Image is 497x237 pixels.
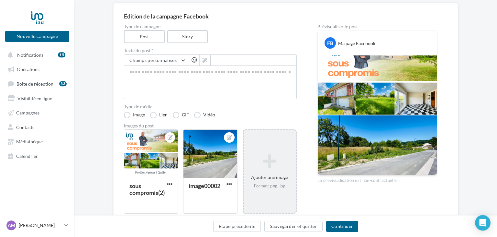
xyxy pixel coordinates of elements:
span: Visibilité en ligne [17,95,52,101]
button: Notifications 15 [4,49,68,60]
button: Étape précédente [213,221,261,232]
p: [PERSON_NAME] [19,222,62,229]
label: Post [124,30,165,43]
div: Prévisualiser le post [317,24,437,29]
span: Contacts [16,124,34,130]
label: Type de campagne [124,24,297,29]
span: Boîte de réception [17,81,53,86]
button: Nouvelle campagne [5,31,69,42]
span: Opérations [17,66,39,72]
div: 33 [59,81,67,86]
a: Calendrier [4,150,71,161]
a: Visibilité en ligne [4,92,71,104]
div: sous compromis(2) [129,182,165,196]
label: Story [167,30,208,43]
span: Médiathèque [16,139,43,144]
span: Champs personnalisés [129,57,177,63]
label: Type de média [124,104,297,109]
div: FB [325,37,336,49]
div: Ma page Facebook [338,40,375,47]
div: Images du post [124,124,297,128]
label: Image [124,112,145,118]
button: Champs personnalisés [124,55,189,66]
label: Vidéo [194,112,215,118]
a: Médiathèque [4,135,71,147]
span: Campagnes [16,110,39,115]
div: Édition de la campagne Facebook [124,13,447,19]
label: Texte du post * [124,48,297,53]
div: La prévisualisation est non-contractuelle [317,175,437,184]
a: AM [PERSON_NAME] [5,219,69,231]
a: Contacts [4,121,71,133]
a: Campagnes [4,106,71,118]
span: Calendrier [16,153,38,159]
label: Lien [150,112,168,118]
button: Continuer [326,221,358,232]
label: GIF [173,112,189,118]
div: image00002 [189,182,220,189]
span: Notifications [17,52,43,57]
a: Opérations [4,63,71,75]
span: AM [8,222,15,229]
button: Sauvegarder et quitter [264,221,323,232]
div: 15 [58,52,65,57]
div: Open Intercom Messenger [475,215,491,231]
a: Boîte de réception33 [4,77,71,89]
